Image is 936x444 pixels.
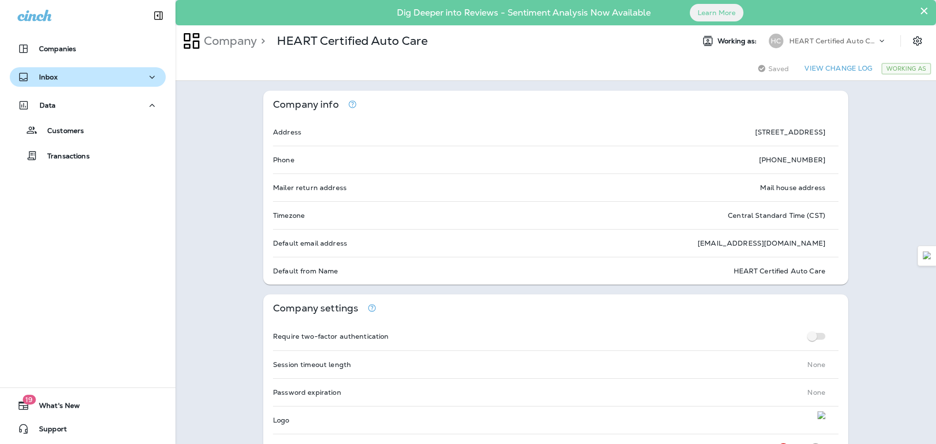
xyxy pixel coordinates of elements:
[734,267,826,275] p: HEART Certified Auto Care
[145,6,172,25] button: Collapse Sidebar
[698,239,825,247] p: [EMAIL_ADDRESS][DOMAIN_NAME]
[10,145,166,166] button: Transactions
[807,361,825,368] p: None
[755,128,825,136] p: [STREET_ADDRESS]
[273,332,389,340] p: Require two-factor authentication
[919,3,929,19] button: Close
[10,67,166,87] button: Inbox
[800,61,876,76] button: View Change Log
[769,34,783,48] div: HC
[10,419,166,439] button: Support
[923,251,932,260] img: Detect Auto
[273,100,339,109] p: Company info
[277,34,428,48] p: HEART Certified Auto Care
[768,65,789,73] span: Saved
[10,39,166,58] button: Companies
[273,416,290,424] p: Logo
[881,63,931,75] div: Working As
[39,101,56,109] p: Data
[10,396,166,415] button: 19What's New
[273,304,358,312] p: Company settings
[273,184,347,192] p: Mailer return address
[29,402,80,413] span: What's New
[728,212,825,219] p: Central Standard Time (CST)
[789,37,877,45] p: HEART Certified Auto Care
[273,361,351,368] p: Session timeout length
[759,156,825,164] p: [PHONE_NUMBER]
[807,388,825,396] p: None
[10,96,166,115] button: Data
[273,388,341,396] p: Password expiration
[690,4,743,21] button: Learn More
[10,120,166,140] button: Customers
[257,34,265,48] p: >
[818,411,825,429] img: logo.png
[200,34,257,48] p: Company
[29,425,67,437] span: Support
[273,267,338,275] p: Default from Name
[273,156,294,164] p: Phone
[22,395,36,405] span: 19
[273,128,301,136] p: Address
[369,11,679,14] p: Dig Deeper into Reviews - Sentiment Analysis Now Available
[38,152,90,161] p: Transactions
[273,239,347,247] p: Default email address
[38,127,84,136] p: Customers
[909,32,926,50] button: Settings
[760,184,825,192] p: Mail house address
[273,212,305,219] p: Timezone
[718,37,759,45] span: Working as:
[39,45,76,53] p: Companies
[39,73,58,81] p: Inbox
